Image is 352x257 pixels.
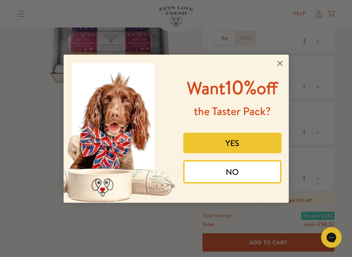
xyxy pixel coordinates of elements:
[64,55,176,203] img: 8afefe80-1ef6-417a-b86b-9520c2248d41.jpeg
[274,57,286,69] button: Close dialog
[187,76,225,100] span: Want
[256,76,278,100] span: off
[183,133,282,153] button: YES
[194,104,271,119] span: the Taster Pack?
[187,74,278,100] span: 10%
[183,160,282,183] button: NO
[318,225,345,250] iframe: Gorgias live chat messenger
